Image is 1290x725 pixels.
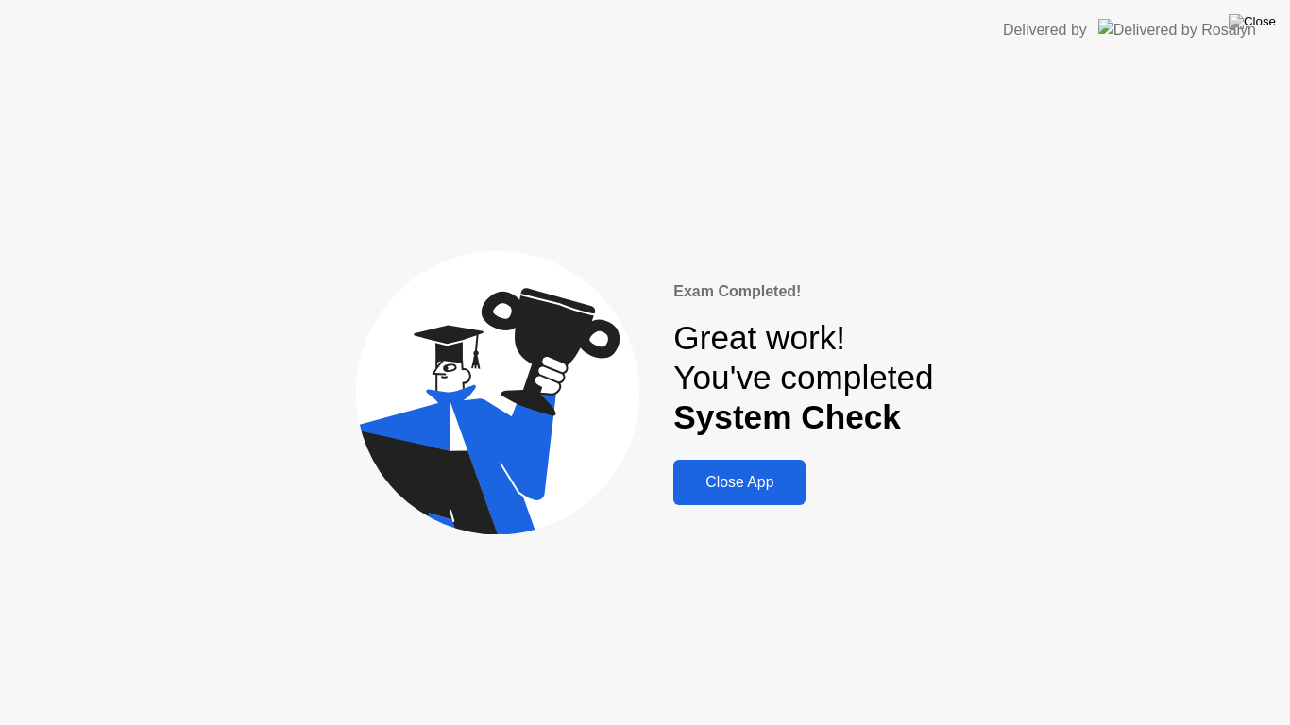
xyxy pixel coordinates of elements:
div: Delivered by [1003,19,1087,42]
img: Delivered by Rosalyn [1098,19,1256,41]
div: Exam Completed! [673,280,933,303]
b: System Check [673,398,901,435]
img: Close [1229,14,1276,29]
div: Close App [679,474,800,491]
div: Great work! You've completed [673,318,933,438]
button: Close App [673,460,806,505]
